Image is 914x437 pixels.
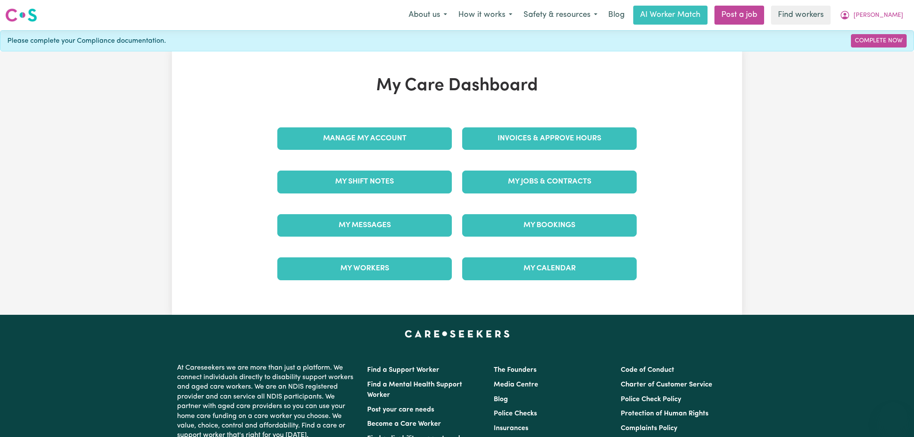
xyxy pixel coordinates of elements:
a: The Founders [494,367,536,374]
a: Complete Now [851,34,907,47]
a: My Shift Notes [277,171,452,193]
a: Blog [494,396,508,403]
a: My Calendar [462,257,637,280]
button: How it works [453,6,518,24]
a: Code of Conduct [621,367,674,374]
a: Careseekers logo [5,5,37,25]
a: Insurances [494,425,528,432]
a: Manage My Account [277,127,452,150]
a: Police Check Policy [621,396,681,403]
a: AI Worker Match [633,6,708,25]
a: Careseekers home page [405,330,510,337]
a: My Messages [277,214,452,237]
a: Find workers [771,6,831,25]
a: Police Checks [494,410,537,417]
iframe: Button to launch messaging window [879,402,907,430]
a: Blog [603,6,630,25]
button: Safety & resources [518,6,603,24]
a: My Jobs & Contracts [462,171,637,193]
a: Protection of Human Rights [621,410,708,417]
a: Find a Support Worker [367,367,439,374]
a: Post a job [714,6,764,25]
button: My Account [834,6,909,24]
a: Media Centre [494,381,538,388]
span: Please complete your Compliance documentation. [7,36,166,46]
img: Careseekers logo [5,7,37,23]
a: Become a Care Worker [367,421,441,427]
button: About us [403,6,453,24]
h1: My Care Dashboard [272,76,642,96]
a: Charter of Customer Service [621,381,712,388]
a: My Bookings [462,214,637,237]
a: Complaints Policy [621,425,677,432]
a: My Workers [277,257,452,280]
a: Find a Mental Health Support Worker [367,381,462,399]
span: [PERSON_NAME] [854,11,903,20]
a: Invoices & Approve Hours [462,127,637,150]
a: Post your care needs [367,406,434,413]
